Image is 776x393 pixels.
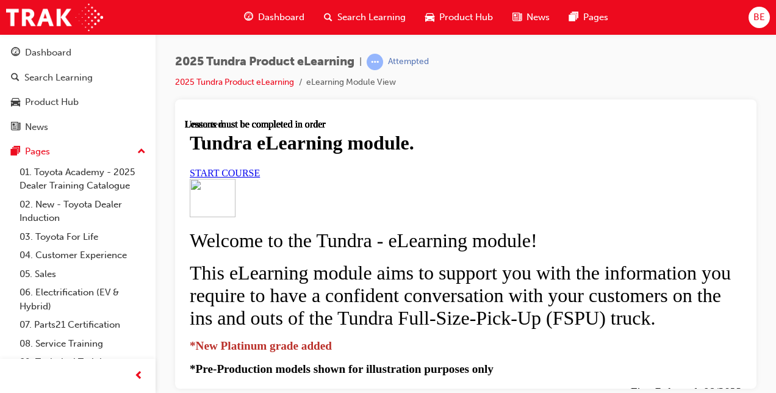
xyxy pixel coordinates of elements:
[5,143,546,210] span: This eLearning module aims to support you with the information you require to have a confident co...
[5,67,151,89] a: Search Learning
[11,122,20,133] span: news-icon
[314,5,415,30] a: search-iconSearch Learning
[5,91,151,114] a: Product Hub
[367,54,383,70] span: learningRecordVerb_ATTEMPT-icon
[5,49,75,59] a: START COURSE
[5,13,557,35] h1: Tundra eLearning module.
[415,5,503,30] a: car-iconProduct Hub
[175,55,354,69] span: 2025 Tundra Product eLearning
[5,243,309,256] strong: *Pre-Production models shown for illustration purposes only
[439,10,493,24] span: Product Hub
[25,145,50,159] div: Pages
[15,246,151,265] a: 04. Customer Experience
[15,334,151,353] a: 08. Service Training
[11,97,20,108] span: car-icon
[359,55,362,69] span: |
[569,10,578,25] span: pages-icon
[244,10,253,25] span: guage-icon
[15,315,151,334] a: 07. Parts21 Certification
[134,369,143,384] span: prev-icon
[512,10,522,25] span: news-icon
[25,95,79,109] div: Product Hub
[583,10,608,24] span: Pages
[25,120,48,134] div: News
[15,163,151,195] a: 01. Toyota Academy - 2025 Dealer Training Catalogue
[15,228,151,247] a: 03. Toyota For Life
[324,10,332,25] span: search-icon
[11,146,20,157] span: pages-icon
[15,265,151,284] a: 05. Sales
[5,220,147,233] strong: *New Platinum grade added
[753,10,765,24] span: BE
[137,144,146,160] span: up-icon
[175,77,294,87] a: 2025 Tundra Product eLearning
[24,71,93,85] div: Search Learning
[15,283,151,315] a: 06. Electrification (EV & Hybrid)
[388,56,429,68] div: Attempted
[446,267,557,279] span: First Released: 08/2023
[6,4,103,31] img: Trak
[5,140,151,163] button: Pages
[15,353,151,372] a: 09. Technical Training
[503,5,559,30] a: news-iconNews
[234,5,314,30] a: guage-iconDashboard
[337,10,406,24] span: Search Learning
[258,10,304,24] span: Dashboard
[25,46,71,60] div: Dashboard
[11,48,20,59] span: guage-icon
[5,41,151,64] a: Dashboard
[559,5,618,30] a: pages-iconPages
[749,7,770,28] button: BE
[306,76,396,90] li: eLearning Module View
[425,10,434,25] span: car-icon
[5,39,151,140] button: DashboardSearch LearningProduct HubNews
[11,73,20,84] span: search-icon
[5,116,151,139] a: News
[5,110,353,132] span: Welcome to the Tundra - eLearning module!
[526,10,550,24] span: News
[15,195,151,228] a: 02. New - Toyota Dealer Induction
